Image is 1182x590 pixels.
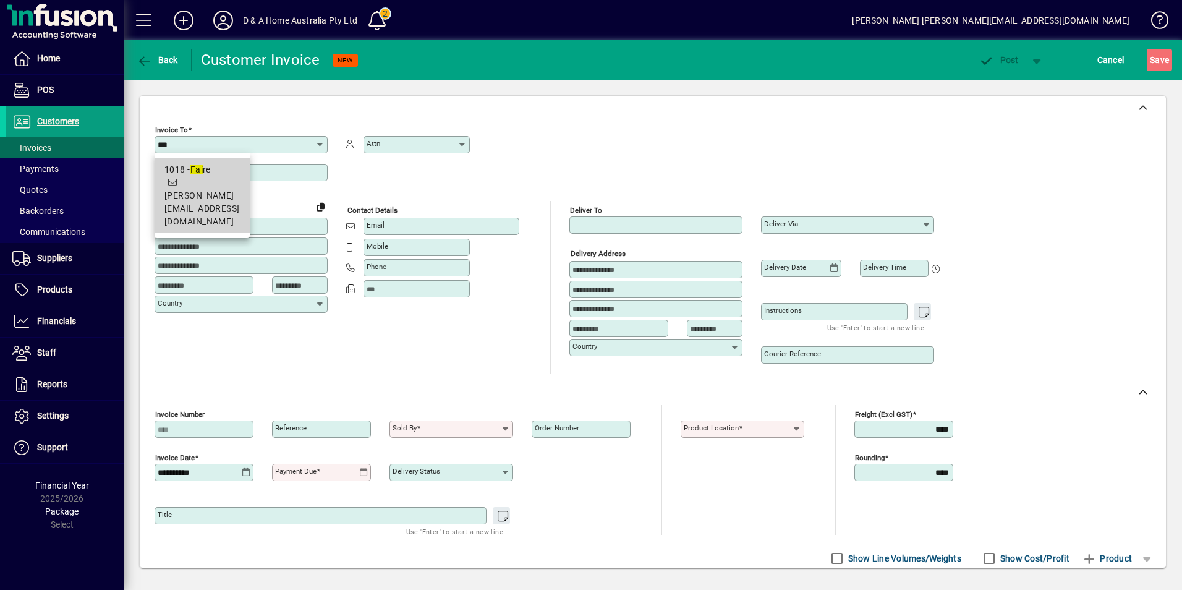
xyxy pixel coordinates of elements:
[572,342,597,351] mat-label: Country
[6,179,124,200] a: Quotes
[863,263,906,271] mat-label: Delivery time
[37,53,60,63] span: Home
[190,165,203,174] em: Fai
[855,453,885,462] mat-label: Rounding
[684,424,739,432] mat-label: Product location
[37,411,69,421] span: Settings
[164,9,203,32] button: Add
[367,139,380,148] mat-label: Attn
[155,158,250,233] mat-option: 1018 - Faire
[6,243,124,274] a: Suppliers
[535,424,579,432] mat-label: Order number
[203,9,243,32] button: Profile
[158,299,182,307] mat-label: Country
[37,85,54,95] span: POS
[6,401,124,432] a: Settings
[1150,55,1155,65] span: S
[979,55,1019,65] span: ost
[827,320,924,335] mat-hint: Use 'Enter' to start a new line
[243,11,357,30] div: D & A Home Australia Pty Ltd
[6,306,124,337] a: Financials
[1097,50,1125,70] span: Cancel
[852,11,1129,30] div: [PERSON_NAME] [PERSON_NAME][EMAIL_ADDRESS][DOMAIN_NAME]
[367,262,386,271] mat-label: Phone
[1094,49,1128,71] button: Cancel
[134,49,181,71] button: Back
[6,275,124,306] a: Products
[393,467,440,476] mat-label: Delivery status
[764,263,806,271] mat-label: Delivery date
[855,410,912,419] mat-label: Freight (excl GST)
[35,481,89,490] span: Financial Year
[846,552,961,565] label: Show Line Volumes/Weights
[1082,549,1132,568] span: Product
[37,316,76,326] span: Financials
[124,49,192,71] app-page-header-button: Back
[37,442,68,452] span: Support
[164,163,240,176] div: 1018 - re
[6,369,124,400] a: Reports
[12,185,48,195] span: Quotes
[311,197,331,216] button: Copy to Delivery address
[155,410,205,419] mat-label: Invoice number
[6,432,124,463] a: Support
[998,552,1069,565] label: Show Cost/Profit
[972,49,1025,71] button: Post
[6,200,124,221] a: Backorders
[275,467,317,476] mat-label: Payment due
[155,453,195,462] mat-label: Invoice date
[6,221,124,242] a: Communications
[37,116,79,126] span: Customers
[764,220,798,228] mat-label: Deliver via
[45,507,79,516] span: Package
[367,242,388,250] mat-label: Mobile
[201,50,320,70] div: Customer Invoice
[6,75,124,106] a: POS
[37,284,72,294] span: Products
[37,253,72,263] span: Suppliers
[158,510,172,519] mat-label: Title
[6,338,124,369] a: Staff
[570,206,602,215] mat-label: Deliver To
[12,206,64,216] span: Backorders
[137,55,178,65] span: Back
[1147,49,1172,71] button: Save
[37,379,67,389] span: Reports
[6,137,124,158] a: Invoices
[1000,55,1006,65] span: P
[764,306,802,315] mat-label: Instructions
[406,524,503,539] mat-hint: Use 'Enter' to start a new line
[155,126,188,134] mat-label: Invoice To
[164,190,240,226] span: [PERSON_NAME][EMAIL_ADDRESS][DOMAIN_NAME]
[1142,2,1167,43] a: Knowledge Base
[1150,50,1169,70] span: ave
[12,227,85,237] span: Communications
[275,424,307,432] mat-label: Reference
[12,164,59,174] span: Payments
[6,158,124,179] a: Payments
[12,143,51,153] span: Invoices
[6,43,124,74] a: Home
[764,349,821,358] mat-label: Courier Reference
[393,424,417,432] mat-label: Sold by
[367,221,385,229] mat-label: Email
[338,56,353,64] span: NEW
[1076,547,1138,570] button: Product
[37,348,56,357] span: Staff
